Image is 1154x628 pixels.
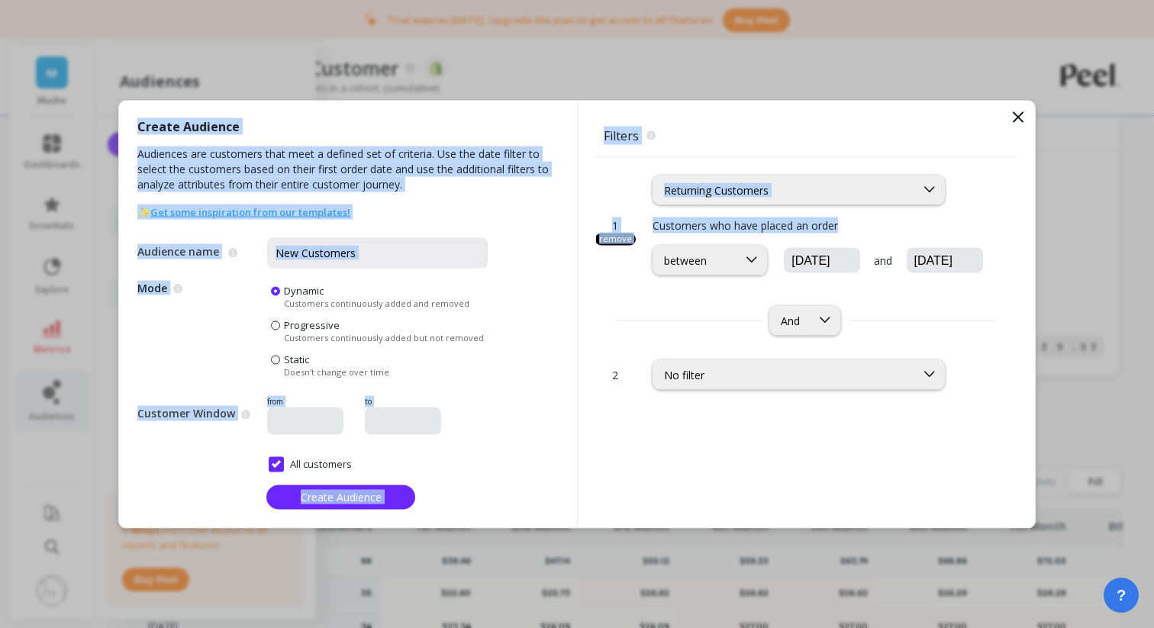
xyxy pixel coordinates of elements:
[137,204,350,219] span: ✨
[269,456,352,472] span: All customers
[267,395,359,407] p: from
[596,118,1017,152] span: Filters
[664,367,904,382] div: No filter
[137,283,267,377] span: Mode
[137,146,559,204] span: Audiences are customers that meet a defined set of criteria. Use the date filter to select the cu...
[1117,585,1126,606] span: ?
[284,331,484,343] span: Customers continuously added but not removed
[301,490,382,504] span: Create Audience
[284,297,469,308] span: Customers continuously added and removed
[1104,578,1139,613] button: ?
[137,118,240,146] span: Create Audience
[612,366,618,382] span: 2
[365,395,452,407] p: to
[284,317,340,331] span: Progressive
[267,237,488,268] input: Audience name
[137,406,235,421] label: Customer Window
[284,366,389,377] span: Doesn't change over time
[150,205,350,218] a: Get some inspiration from our templates!
[266,485,415,509] button: Create Audience
[612,217,618,233] span: 1
[284,352,309,366] span: Static
[664,253,727,267] div: between
[664,182,904,197] div: Returning Customers
[781,313,800,327] div: And
[653,217,989,233] p: Customers who have placed an order
[284,283,324,297] span: Dynamic
[595,233,636,245] div: remove
[137,243,222,259] label: Audience name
